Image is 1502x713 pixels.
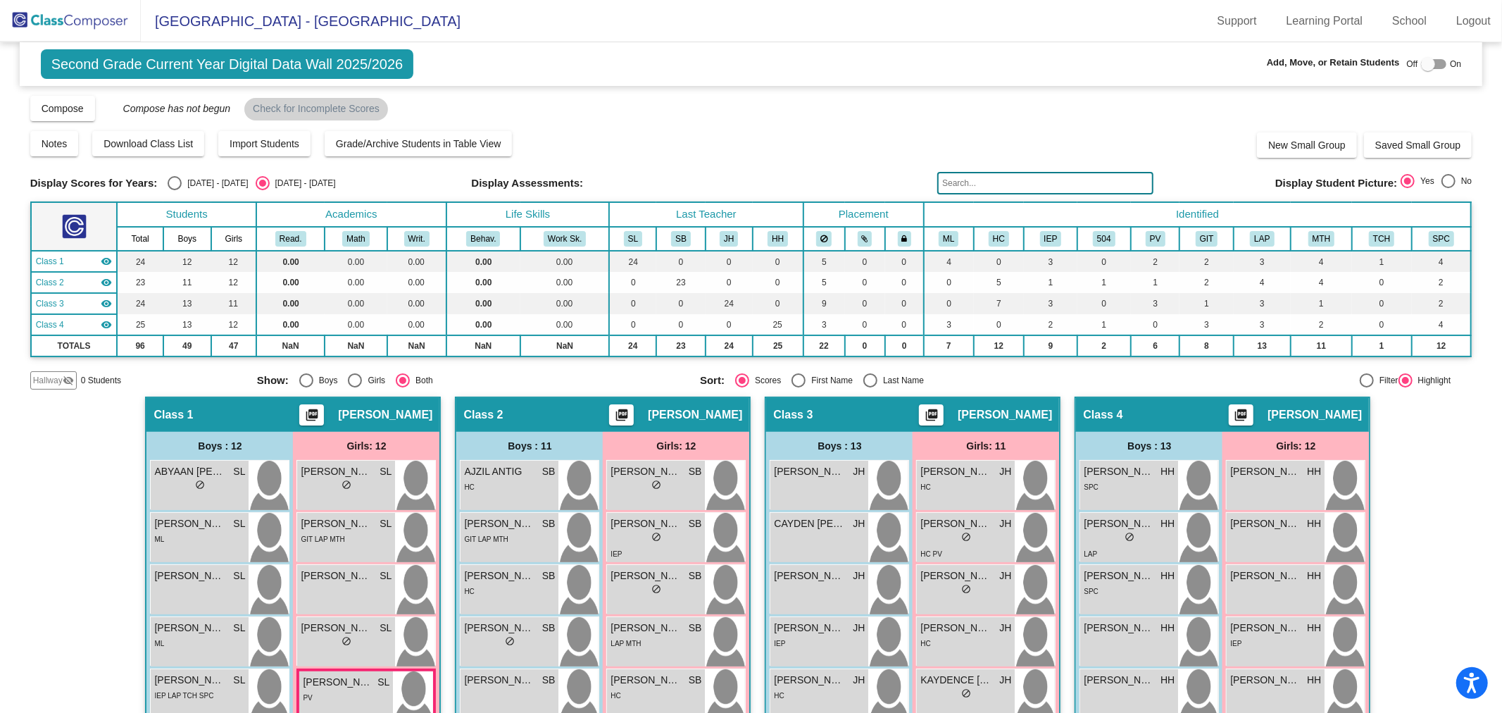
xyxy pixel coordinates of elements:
[299,404,324,426] button: Print Students Details
[471,177,583,190] span: Display Assessments:
[885,251,924,272] td: 0
[1352,251,1412,272] td: 1
[803,314,845,335] td: 3
[81,374,121,387] span: 0 Students
[1234,335,1291,356] td: 13
[885,227,924,251] th: Keep with teacher
[1352,314,1412,335] td: 0
[313,374,338,387] div: Boys
[446,335,520,356] td: NaN
[1206,10,1268,32] a: Support
[1234,293,1291,314] td: 3
[885,272,924,293] td: 0
[92,131,204,156] button: Download Class List
[609,272,656,293] td: 0
[1160,516,1175,531] span: HH
[656,227,705,251] th: Stephanie Bjorkman
[1146,231,1165,247] button: PV
[325,293,387,314] td: 0.00
[301,535,344,543] span: GIT LAP MTH
[1222,432,1369,460] div: Girls: 12
[1381,10,1438,32] a: School
[1160,464,1175,479] span: HH
[256,251,325,272] td: 0.00
[163,251,211,272] td: 12
[270,177,336,190] div: [DATE] - [DATE]
[211,251,256,272] td: 12
[613,408,630,428] mat-icon: picture_as_pdf
[803,293,845,314] td: 9
[924,314,974,335] td: 3
[700,373,1132,387] mat-radio-group: Select an option
[1076,432,1222,460] div: Boys : 13
[853,516,865,531] span: JH
[885,293,924,314] td: 0
[117,314,163,335] td: 25
[1131,314,1179,335] td: 0
[1125,532,1134,542] span: do_not_disturb_alt
[1131,335,1179,356] td: 6
[168,176,335,190] mat-radio-group: Select an option
[773,408,813,422] span: Class 3
[1230,464,1301,479] span: [PERSON_NAME]
[706,251,753,272] td: 0
[1307,464,1321,479] span: HH
[117,335,163,356] td: 96
[853,464,865,479] span: JH
[609,202,803,227] th: Last Teacher
[464,516,534,531] span: [PERSON_NAME]
[671,231,691,247] button: SB
[1084,464,1154,479] span: [PERSON_NAME]
[611,516,681,531] span: [PERSON_NAME]
[1352,272,1412,293] td: 0
[999,516,1011,531] span: JH
[256,272,325,293] td: 0.00
[656,314,705,335] td: 0
[117,202,256,227] th: Students
[1083,408,1122,422] span: Class 4
[31,251,118,272] td: Sarah Linington - No Class Name
[387,293,446,314] td: 0.00
[768,231,788,247] button: HH
[1234,314,1291,335] td: 3
[974,272,1025,293] td: 5
[1257,132,1357,158] button: New Small Group
[609,227,656,251] th: Sarah Linington
[36,297,64,310] span: Class 3
[1179,227,1233,251] th: Intervention Team Watchlist
[774,516,844,531] span: CAYDEN [PERSON_NAME]
[1268,139,1346,151] span: New Small Group
[749,374,781,387] div: Scores
[520,293,609,314] td: 0.00
[256,202,446,227] th: Academics
[753,293,803,314] td: 0
[924,251,974,272] td: 4
[154,535,164,543] span: ML
[1275,10,1375,32] a: Learning Portal
[924,335,974,356] td: 7
[101,277,112,288] mat-icon: visibility
[42,138,68,149] span: Notes
[520,272,609,293] td: 0.00
[446,202,610,227] th: Life Skills
[753,251,803,272] td: 0
[924,272,974,293] td: 0
[706,314,753,335] td: 0
[31,272,118,293] td: Stephanie Bjorkman - No Class Name
[651,532,661,542] span: do_not_disturb_alt
[325,131,513,156] button: Grade/Archive Students in Table View
[1291,293,1352,314] td: 1
[974,314,1025,335] td: 0
[803,202,924,227] th: Placement
[211,293,256,314] td: 11
[30,131,79,156] button: Notes
[845,272,885,293] td: 0
[362,374,385,387] div: Girls
[301,516,371,531] span: [PERSON_NAME]
[1234,251,1291,272] td: 3
[1364,132,1472,158] button: Saved Small Group
[1308,231,1335,247] button: MTH
[700,374,725,387] span: Sort:
[230,138,299,149] span: Import Students
[154,516,225,531] span: [PERSON_NAME] [PERSON_NAME]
